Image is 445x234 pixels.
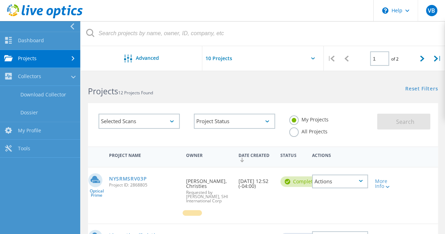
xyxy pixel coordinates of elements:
div: [DATE] 12:52 (-04:00) [235,167,277,196]
span: Search [396,118,414,126]
svg: \n [382,7,388,14]
span: of 2 [391,56,398,62]
div: Complete [280,176,322,187]
div: Status [277,148,309,161]
div: Project Name [106,148,183,161]
label: All Projects [289,127,328,134]
div: Project Status [194,114,275,129]
span: Project ID: 2868805 [109,183,179,187]
div: | [430,46,445,71]
span: Optical Prime [88,189,106,197]
button: Search [377,114,430,129]
div: [PERSON_NAME], Christies [183,167,235,210]
div: Date Created [235,148,277,166]
div: Actions [309,148,371,161]
div: Actions [312,175,368,188]
div: | [324,46,339,71]
span: Advanced [136,56,159,61]
span: VB [428,8,435,13]
span: 12 Projects Found [118,90,153,96]
span: Requested by [PERSON_NAME], SHI International Corp [186,190,231,203]
b: Projects [88,86,118,97]
div: Owner [183,148,235,161]
a: NYSRMSRV03P [109,176,147,181]
a: Reset Filters [405,86,438,92]
a: Live Optics Dashboard [7,15,83,20]
div: More Info [375,179,396,189]
div: Selected Scans [98,114,180,129]
label: My Projects [289,115,329,122]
